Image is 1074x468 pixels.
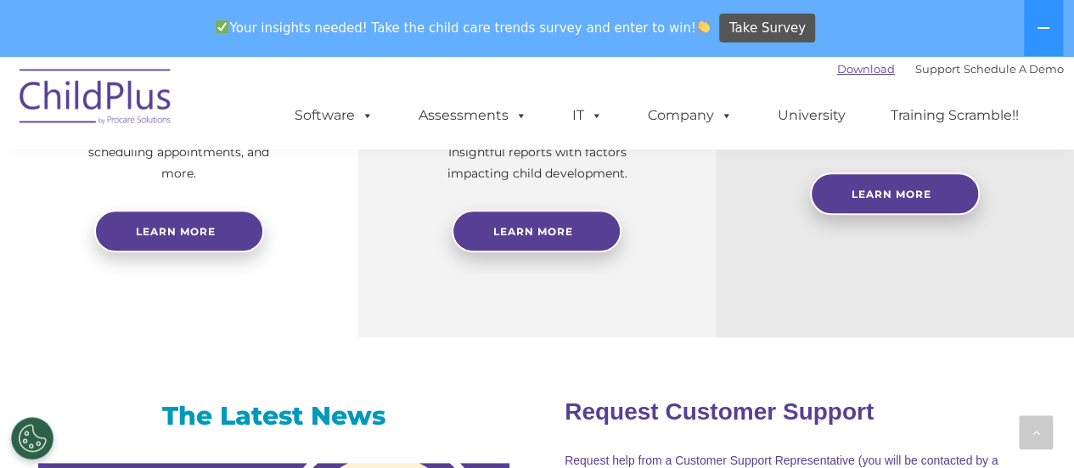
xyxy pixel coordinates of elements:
[719,14,815,43] a: Take Survey
[11,417,53,460] button: Cookies Settings
[697,20,710,33] img: 👏
[874,99,1036,133] a: Training Scramble!!
[402,99,544,133] a: Assessments
[11,57,181,142] img: ChildPlus by Procare Solutions
[989,386,1074,468] iframe: Chat Widget
[964,62,1064,76] a: Schedule A Demo
[493,225,573,238] span: Learn More
[236,182,308,195] span: Phone number
[837,62,1064,76] font: |
[915,62,960,76] a: Support
[452,210,621,252] a: Learn More
[631,99,750,133] a: Company
[209,11,717,44] span: Your insights needed! Take the child care trends survey and enter to win!
[729,14,806,43] span: Take Survey
[837,62,895,76] a: Download
[810,172,980,215] a: Learn More
[761,99,863,133] a: University
[216,20,228,33] img: ✅
[852,188,931,200] span: Learn More
[136,225,216,238] span: Learn more
[278,99,391,133] a: Software
[94,210,264,252] a: Learn more
[555,99,620,133] a: IT
[236,112,288,125] span: Last name
[38,399,509,433] h3: The Latest News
